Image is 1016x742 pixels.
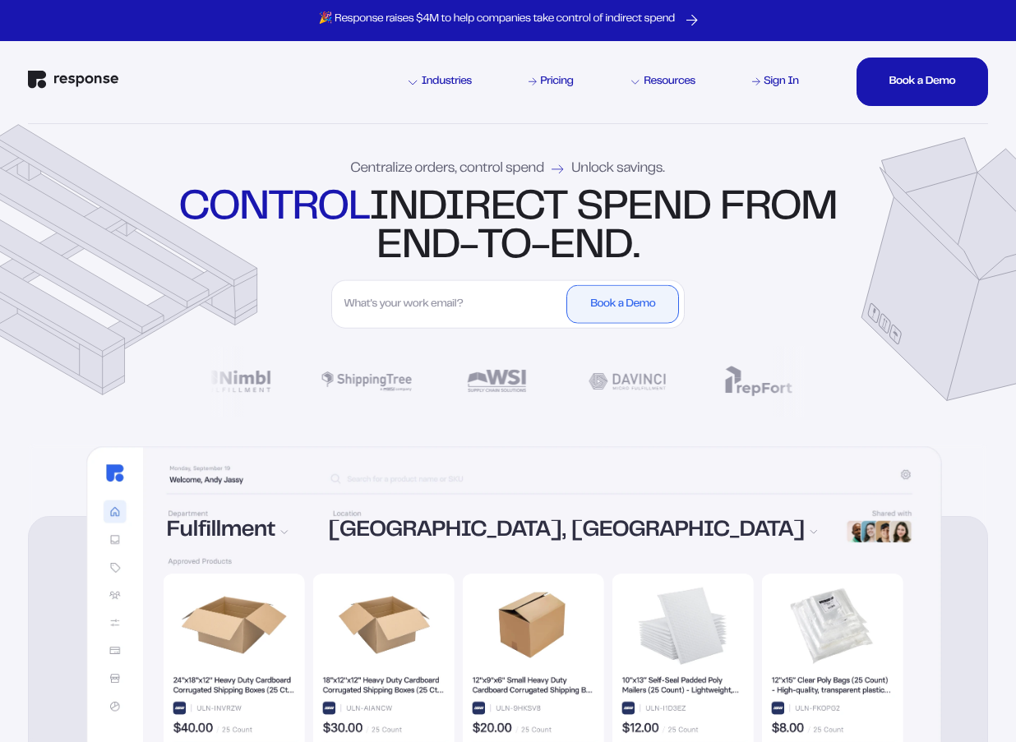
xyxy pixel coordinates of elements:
div: [GEOGRAPHIC_DATA], [GEOGRAPHIC_DATA] [328,520,818,542]
strong: control [179,191,369,228]
div: Book a Demo [590,299,655,311]
a: Sign In [750,73,801,90]
a: Pricing [527,73,576,90]
button: Book a Demo [566,285,680,324]
img: Response Logo [28,71,118,89]
div: Fulfillment [167,520,313,542]
a: Response Home [28,71,118,93]
div: indirect spend from end-to-end. [175,191,840,267]
span: Unlock savings. [571,163,664,177]
div: Centralize orders, control spend [350,163,664,177]
div: Industries [409,76,472,88]
div: Resources [631,76,695,88]
p: 🎉 Response raises $4M to help companies take control of indirect spend [318,12,675,27]
input: What's your work email? [337,285,563,324]
div: Sign In [764,76,799,88]
div: Pricing [540,76,573,88]
button: Book a DemoBook a DemoBook a Demo [857,58,988,106]
div: Book a Demo [889,76,955,88]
